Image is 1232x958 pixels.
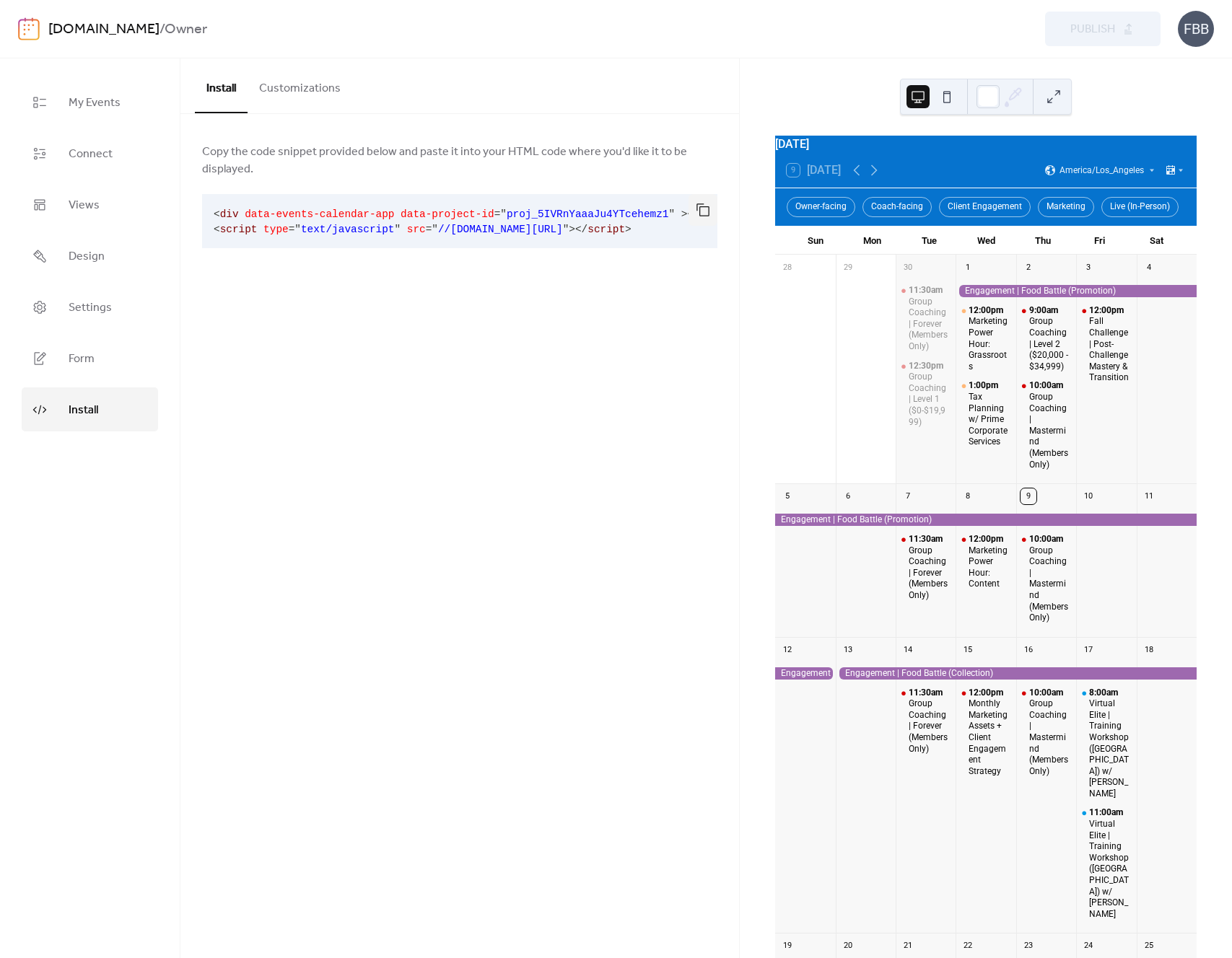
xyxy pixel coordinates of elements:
[394,224,401,235] span: "
[787,197,855,217] div: Owner-facing
[1060,166,1144,175] span: America/Los_Angeles
[22,336,158,380] a: Form
[909,545,950,602] div: Group Coaching | Forever (Members Only)
[160,16,165,43] b: /
[1021,260,1036,276] div: 2
[896,361,956,429] div: Group Coaching | Level 1 ($0-$19,999)
[1071,227,1128,255] div: Fri
[195,58,248,113] button: Install
[960,938,976,954] div: 22
[407,224,426,235] span: src
[69,92,121,114] span: My Events
[1178,11,1214,47] div: FBB
[969,545,1010,590] div: Marketing Power Hour: Content
[220,208,239,220] span: div
[681,208,688,220] span: >
[1016,380,1076,470] div: Group Coaching | Mastermind (Members Only)
[202,144,717,178] span: Copy the code snippet provided below and paste it into your HTML code where you'd like it to be d...
[1089,819,1130,920] div: Virtual Elite | Training Workshop ([GEOGRAPHIC_DATA]) w/ [PERSON_NAME]
[958,227,1015,255] div: Wed
[909,534,945,545] span: 11:30am
[1080,642,1096,658] div: 17
[779,260,795,276] div: 28
[214,208,220,220] span: <
[1076,687,1136,800] div: Virtual Elite | Training Workshop (East Coast) w/ Robert
[1021,642,1036,658] div: 16
[1029,698,1070,777] div: Group Coaching | Mastermind (Members Only)
[1029,380,1065,392] span: 10:00am
[1141,260,1157,276] div: 4
[909,361,945,372] span: 12:30pm
[969,316,1010,372] div: Marketing Power Hour: Grassroots
[426,224,432,235] span: =
[969,380,1000,392] span: 1:00pm
[1141,642,1157,658] div: 18
[401,208,494,220] span: data-project-id
[900,260,916,276] div: 30
[625,224,632,235] span: >
[1021,488,1036,504] div: 9
[1016,305,1076,373] div: Group Coaching | Level 2 ($20,000 - $34,999)
[1076,807,1136,920] div: Virtual Elite | Training Workshop (West Coast) w/ Robert
[48,16,160,43] a: [DOMAIN_NAME]
[844,227,901,255] div: Mon
[900,642,916,658] div: 14
[575,224,587,235] span: </
[1076,305,1136,384] div: Fall Challenge | Post-Challenge Mastery & Transition
[909,687,945,699] span: 11:30am
[18,17,40,40] img: logo
[1021,938,1036,954] div: 23
[563,224,569,235] span: "
[1029,687,1065,699] span: 10:00am
[1089,316,1130,384] div: Fall Challenge | Post-Challenge Mastery & Transition
[1128,227,1185,255] div: Sat
[901,227,958,255] div: Tue
[69,399,98,421] span: Install
[1016,534,1076,624] div: Group Coaching | Mastermind (Members Only)
[569,224,575,235] span: >
[289,224,295,235] span: =
[69,245,105,268] span: Design
[668,208,675,220] span: "
[969,392,1010,448] div: Tax Planning w/ Prime Corporate Services
[840,488,856,504] div: 6
[960,488,976,504] div: 8
[900,488,916,504] div: 7
[1016,687,1076,778] div: Group Coaching | Mastermind (Members Only)
[1101,197,1179,217] div: Live (In-Person)
[1089,687,1120,699] span: 8:00am
[22,80,158,124] a: My Events
[836,667,1197,680] div: Engagement | Food Battle (Collection)
[909,296,950,353] div: Group Coaching | Forever (Members Only)
[494,208,501,220] span: =
[22,234,158,278] a: Design
[22,131,158,175] a: Connect
[840,260,856,276] div: 29
[960,260,976,276] div: 1
[779,488,795,504] div: 5
[22,285,158,329] a: Settings
[301,224,395,235] span: text/javascript
[1080,260,1096,276] div: 3
[500,208,507,220] span: "
[1089,698,1130,799] div: Virtual Elite | Training Workshop ([GEOGRAPHIC_DATA]) w/ [PERSON_NAME]
[939,197,1031,217] div: Client Engagement
[956,285,1197,297] div: Engagement | Food Battle (Promotion)
[1029,316,1070,372] div: Group Coaching | Level 2 ($20,000 - $34,999)
[214,224,220,235] span: <
[1141,488,1157,504] div: 11
[22,387,158,431] a: Install
[909,372,950,428] div: Group Coaching | Level 1 ($0-$19,999)
[1089,305,1126,317] span: 12:00pm
[840,938,856,954] div: 20
[1038,197,1094,217] div: Marketing
[165,16,207,43] b: Owner
[900,938,916,954] div: 21
[775,667,835,680] div: Engagement | Food Battle (Promotion)
[909,698,950,755] div: Group Coaching | Forever (Members Only)
[909,285,945,296] span: 11:30am
[432,224,438,235] span: "
[787,227,844,255] div: Sun
[779,642,795,658] div: 12
[862,197,932,217] div: Coach-facing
